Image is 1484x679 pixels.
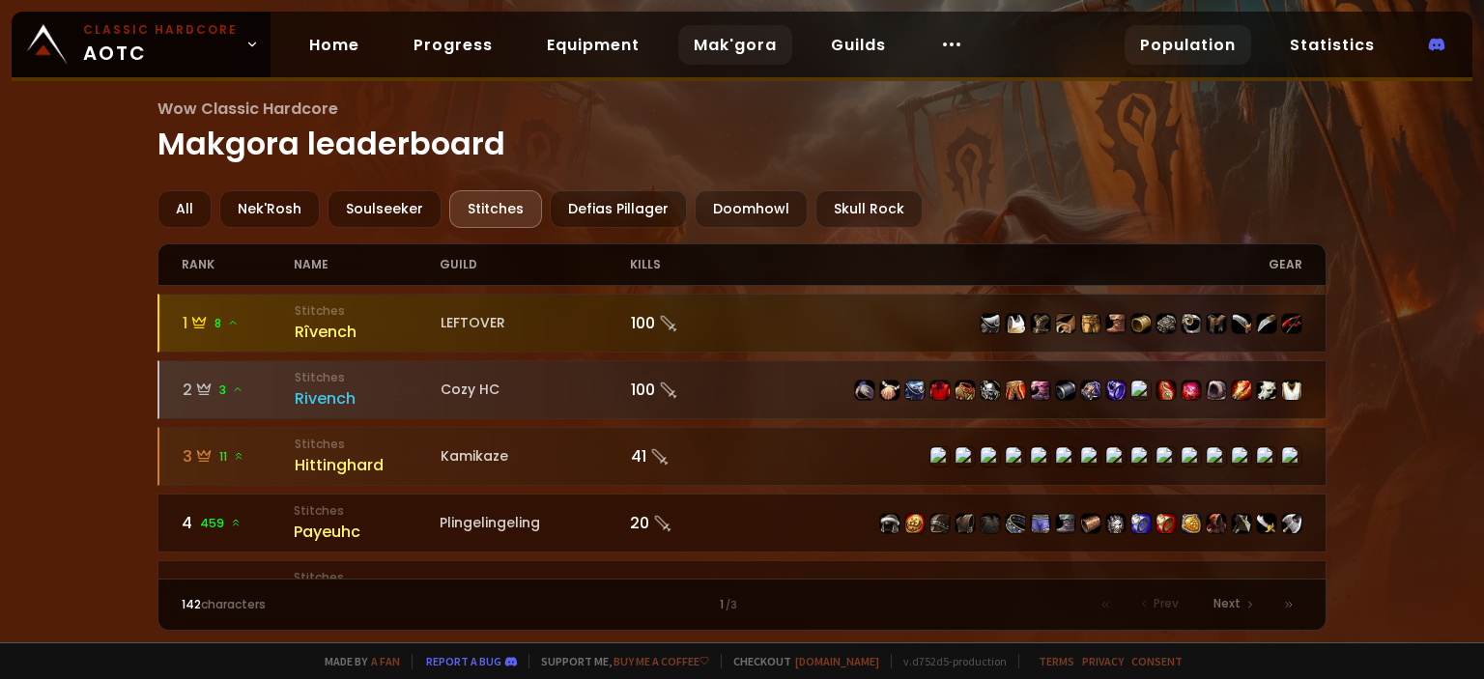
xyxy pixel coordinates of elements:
img: item-22268 [1156,381,1176,400]
small: Stitches [295,302,441,320]
img: item-14160 [1131,314,1151,333]
img: item-18103 [1106,381,1126,400]
div: gear [742,244,1302,285]
a: Equipment [531,25,655,65]
a: Buy me a coffee [614,654,709,668]
a: 23StitchesRivenchCozy HC100 item-22267item-22403item-16797item-2575item-19682item-13956item-19683... [157,360,1327,419]
img: item-6719 [1006,514,1025,533]
img: item-2264 [930,514,950,533]
a: Progress [398,25,508,65]
a: Consent [1131,654,1183,668]
small: Stitches [294,569,440,586]
img: item-9624 [1031,514,1050,533]
div: Defias Pillager [550,190,687,228]
img: item-15225 [1232,514,1251,533]
img: item-4794 [1081,514,1100,533]
a: Guilds [815,25,901,65]
img: item-19683 [1006,381,1025,400]
span: Made by [313,654,400,668]
div: 5 [182,578,294,602]
a: Report a bug [426,654,501,668]
img: item-7407 [981,514,1000,533]
a: 18StitchesRîvenchLEFTOVER100 item-1769item-5107item-3313item-14113item-5327item-11853item-14160it... [157,294,1327,353]
div: Cozy HC [441,380,631,400]
span: 3 [219,382,243,399]
img: item-22267 [855,381,874,400]
div: kills [630,244,742,285]
div: guild [440,244,630,285]
img: item-3313 [1031,314,1050,333]
img: item-10413 [1156,314,1176,333]
img: item-5351 [1182,314,1201,333]
a: Terms [1039,654,1074,668]
a: [DOMAIN_NAME] [795,654,879,668]
img: item-209612 [1182,514,1201,533]
small: Stitches [295,436,441,453]
img: item-2575 [930,381,950,400]
img: item-6504 [1232,314,1251,333]
img: item-20036 [1182,381,1201,400]
div: Soulseeker [328,190,442,228]
div: 2 [183,378,295,402]
small: / 3 [726,598,737,613]
a: Mak'gora [678,25,792,65]
span: 8 [214,315,239,332]
div: 4 [182,511,294,535]
div: 3 [183,444,295,468]
a: 311 StitchesHittinghardKamikaze41 item-15338item-10399item-4249item-4831item-6557item-15331item-1... [157,427,1327,486]
div: rank [182,244,294,285]
span: v. d752d5 - production [891,654,1007,668]
img: item-1769 [981,314,1000,333]
span: AOTC [83,21,238,68]
a: Statistics [1274,25,1390,65]
img: item-5191 [1257,514,1276,533]
img: item-5976 [1282,381,1301,400]
div: Stitches [449,190,542,228]
div: Hittinghard [295,453,441,477]
img: item-9776 [1056,514,1075,533]
h1: Makgora leaderboard [157,97,1327,167]
a: Population [1125,25,1251,65]
span: Support me, [528,654,709,668]
div: Plingelingeling [440,513,630,533]
div: Doomhowl [695,190,808,228]
img: item-6469 [1282,314,1301,333]
div: characters [182,596,462,613]
div: Kamikaze [441,446,631,467]
img: item-3137 [1282,514,1301,533]
img: item-16797 [905,381,925,400]
img: item-18842 [1232,381,1251,400]
span: 11 [219,448,244,466]
img: item-13938 [1257,381,1276,400]
div: 1 [183,311,295,335]
img: item-7686 [1156,514,1176,533]
span: 459 [200,515,242,532]
img: item-14331 [1207,381,1226,400]
img: item-11853 [1106,314,1126,333]
a: Privacy [1082,654,1124,668]
span: Wow Classic Hardcore [157,97,1327,121]
div: 100 [631,311,743,335]
div: 20 [630,511,742,535]
a: 4459 StitchesPayeuhcPlingelingeling20 item-7413item-7746item-2264item-49item-7407item-6719item-96... [157,494,1327,552]
img: item-5193 [1207,514,1226,533]
img: item-19684 [1031,381,1050,400]
img: item-6448 [1257,314,1276,333]
img: item-49 [956,514,975,533]
div: 1 [462,596,1022,613]
span: Next [1213,595,1241,612]
img: item-19682 [956,381,975,400]
small: Stitches [294,502,440,520]
img: item-14629 [1056,381,1075,400]
small: Stitches [295,369,441,386]
div: 100 [631,378,743,402]
img: item-2933 [1131,514,1151,533]
div: 41 [631,444,743,468]
img: item-5107 [1006,314,1025,333]
img: item-16801 [1081,381,1100,400]
div: 17 [630,578,742,602]
span: Prev [1154,595,1179,612]
small: Classic Hardcore [83,21,238,39]
img: item-7690 [1106,514,1126,533]
div: Rîvench [295,320,441,344]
